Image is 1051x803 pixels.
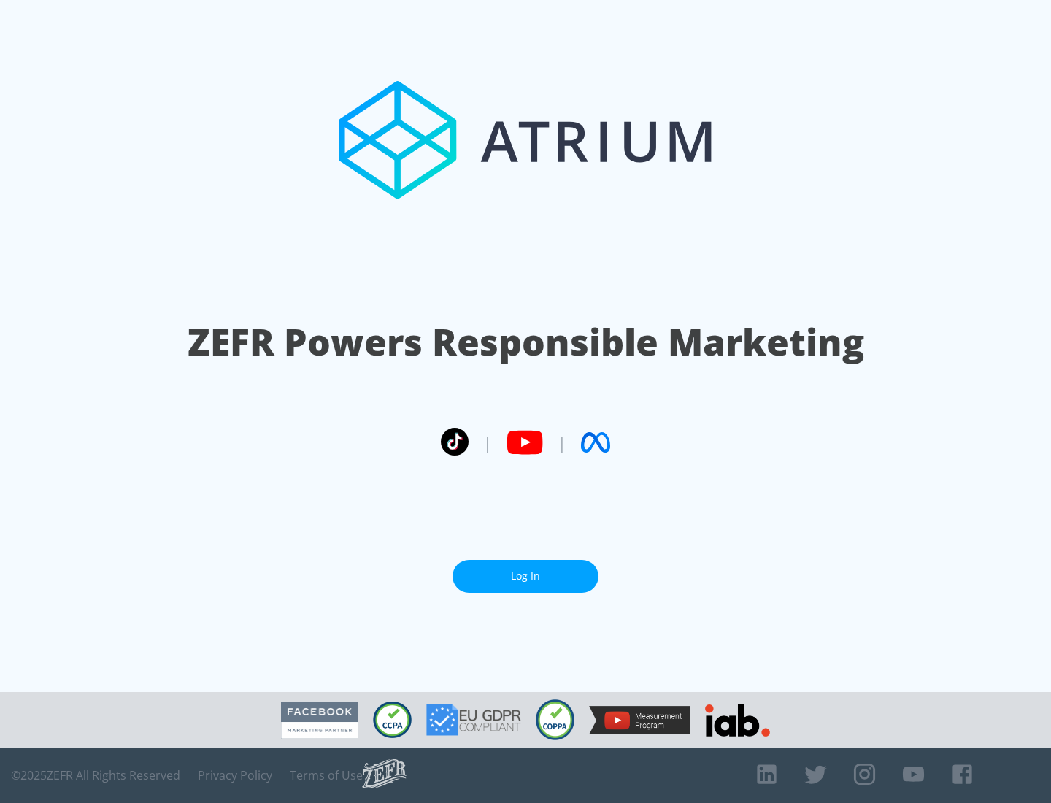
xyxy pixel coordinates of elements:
span: | [558,431,566,453]
a: Terms of Use [290,768,363,783]
img: YouTube Measurement Program [589,706,690,734]
img: CCPA Compliant [373,702,412,738]
h1: ZEFR Powers Responsible Marketing [188,317,864,367]
img: IAB [705,704,770,737]
span: © 2025 ZEFR All Rights Reserved [11,768,180,783]
img: Facebook Marketing Partner [281,702,358,739]
img: GDPR Compliant [426,704,521,736]
a: Log In [453,560,598,593]
span: | [483,431,492,453]
img: COPPA Compliant [536,699,574,740]
a: Privacy Policy [198,768,272,783]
